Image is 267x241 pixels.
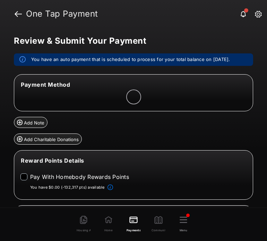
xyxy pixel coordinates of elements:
[14,117,48,128] button: Add Note
[96,209,121,238] a: Home
[127,225,140,232] span: Payments
[21,157,84,164] span: Reward Points Details
[30,173,129,180] label: Pay With Homebody Rewards Points
[171,209,196,238] button: Menu
[104,225,113,232] span: Home
[31,56,230,63] em: You have an auto payment that is scheduled to process for your total balance on [DATE].
[14,37,248,45] h5: Review & Submit Your Payment
[180,225,187,232] span: Menu
[26,10,256,18] strong: One Tap Payment
[14,134,82,145] button: Add Charitable Donations
[71,209,96,238] a: Housing Agreement Options
[146,209,171,238] a: Community
[152,225,165,232] span: Community
[30,184,105,190] p: You have $0.00 (-132,317 pts) available
[77,225,91,232] span: Housing Agreement Options
[21,81,70,88] span: Payment Method
[121,209,146,238] a: Payments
